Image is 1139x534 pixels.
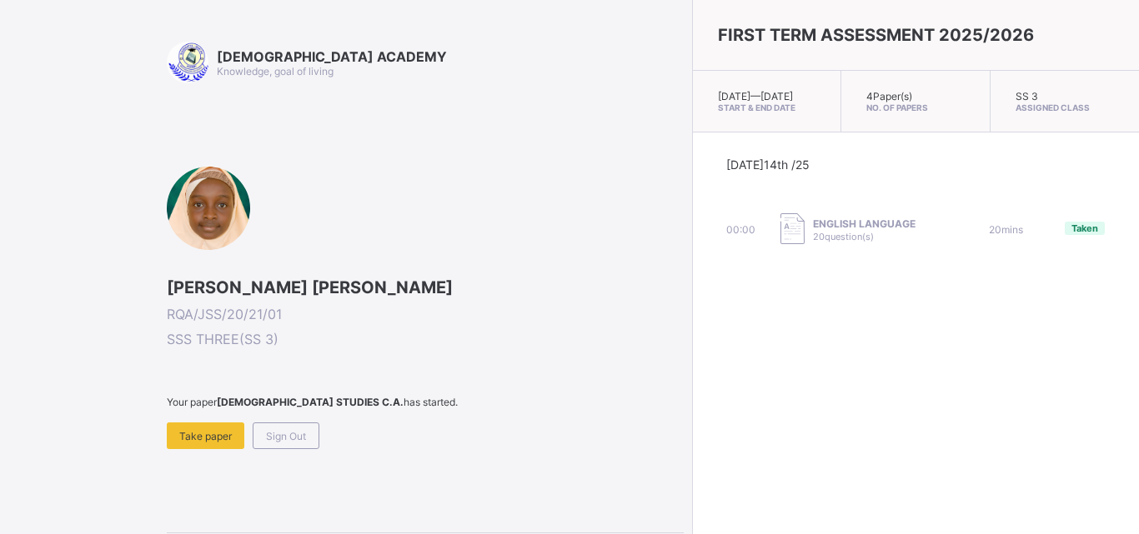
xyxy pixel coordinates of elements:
span: Start & End Date [718,102,815,112]
span: FIRST TERM ASSESSMENT 2025/2026 [718,25,1034,45]
span: 20 mins [989,223,1023,236]
span: Taken [1071,222,1098,234]
span: Sign Out [266,430,306,442]
span: Your paper has started. [167,396,684,408]
span: SS 3 [1016,90,1038,102]
span: [PERSON_NAME] [PERSON_NAME] [167,277,684,297]
span: 4 Paper(s) [866,90,912,102]
span: [DATE] — [DATE] [718,90,793,102]
span: 20 question(s) [813,231,874,242]
span: ENGLISH LANGUAGE [813,217,916,230]
span: [DATE] 14th /25 [726,157,810,172]
span: [DEMOGRAPHIC_DATA] ACADEMY [217,48,447,65]
span: Assigned Class [1016,102,1114,112]
b: [DEMOGRAPHIC_DATA] STUDIES C.A. [217,396,404,408]
span: RQA/JSS/20/21/01 [167,306,684,322]
span: Take paper [179,430,232,442]
img: take_paper.cd97e1aca70de81545fe8e300f84619e.svg [780,213,805,244]
span: 00:00 [726,223,755,236]
span: No. of Papers [866,102,964,112]
span: SSS THREE ( SS 3 ) [167,331,684,347]
span: Knowledge, goal of living [217,65,334,77]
